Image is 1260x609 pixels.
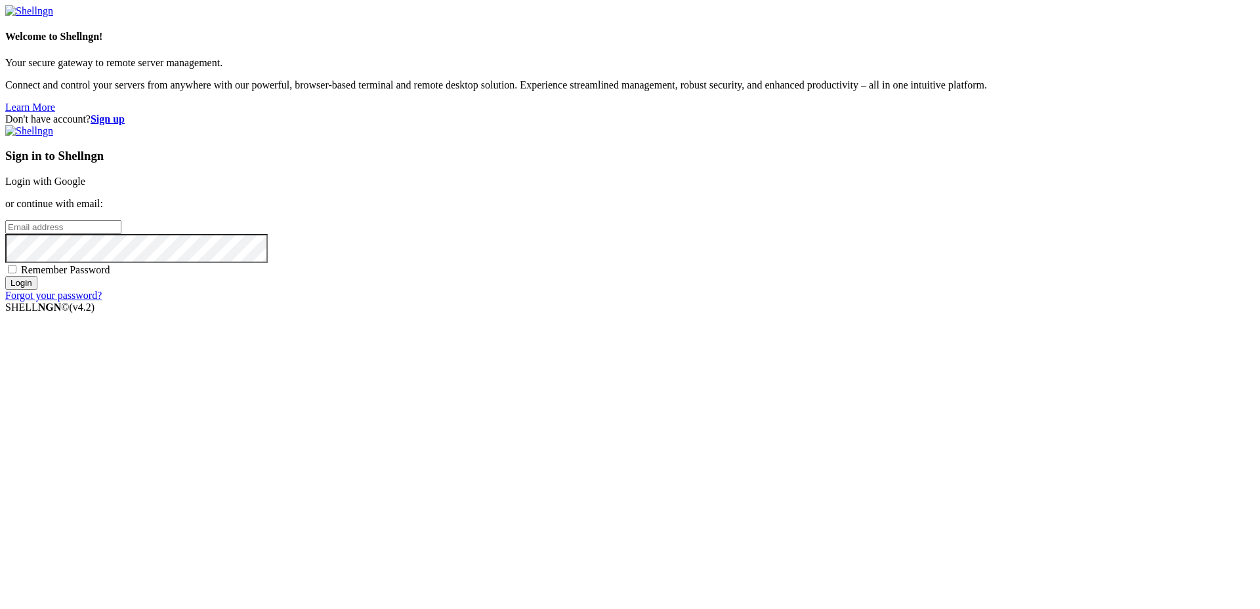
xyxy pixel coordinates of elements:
p: Connect and control your servers from anywhere with our powerful, browser-based terminal and remo... [5,79,1255,91]
a: Learn More [5,102,55,113]
a: Login with Google [5,176,85,187]
img: Shellngn [5,5,53,17]
div: Don't have account? [5,113,1255,125]
input: Remember Password [8,265,16,273]
a: Sign up [91,113,125,125]
b: NGN [38,302,62,313]
h3: Sign in to Shellngn [5,149,1255,163]
h4: Welcome to Shellngn! [5,31,1255,43]
span: SHELL © [5,302,94,313]
input: Login [5,276,37,290]
input: Email address [5,220,121,234]
span: 4.2.0 [70,302,95,313]
p: or continue with email: [5,198,1255,210]
p: Your secure gateway to remote server management. [5,57,1255,69]
a: Forgot your password? [5,290,102,301]
span: Remember Password [21,264,110,275]
img: Shellngn [5,125,53,137]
